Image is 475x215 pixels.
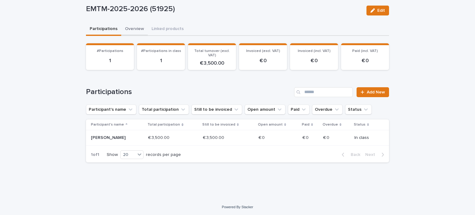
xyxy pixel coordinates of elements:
p: Overdue [323,121,338,128]
button: Edit [366,6,389,15]
button: Status [345,105,372,114]
p: EMTM-2025-2026 (51925) [86,5,362,14]
p: Still to be invoiced [202,121,235,128]
p: Paid [302,121,310,128]
button: Total participation [139,105,189,114]
button: Linked products [148,23,187,36]
p: € 3,500.00 [203,134,225,140]
div: 20 [121,152,135,158]
h1: Participations [86,88,292,97]
p: € 0 [323,134,331,140]
span: Paid (incl. VAT) [352,49,378,53]
p: 1 [90,58,130,64]
span: Total turnover (excl. VAT) [194,49,230,57]
button: Overview [121,23,148,36]
p: [PERSON_NAME] [91,135,135,140]
p: € 3,500.00 [192,60,232,66]
button: Paid [288,105,310,114]
p: € 0 [302,134,310,140]
p: Open amount [258,121,283,128]
span: Add New [367,90,385,94]
p: 1 of 1 [86,147,104,162]
span: Edit [377,8,385,13]
p: Show [107,152,118,157]
p: € 3,500.00 [148,134,171,140]
button: Next [363,152,389,157]
tr: [PERSON_NAME]€ 3,500.00€ 3,500.00 € 3,500.00€ 3,500.00 € 0€ 0 € 0€ 0 € 0€ 0 In class [86,130,389,146]
p: Status [354,121,366,128]
span: Invoiced (excl. VAT) [246,49,280,53]
p: € 0 [243,58,283,64]
button: Back [337,152,363,157]
span: Back [347,153,360,157]
p: 1 [141,58,181,64]
input: Search [294,87,353,97]
span: #Participations [97,49,123,53]
span: Invoiced (incl. VAT) [298,49,331,53]
p: In class [354,135,379,140]
a: Powered By Stacker [222,205,253,209]
button: Participant's name [86,105,136,114]
p: € 0 [259,134,266,140]
p: Total participation [148,121,180,128]
p: records per page [146,152,181,157]
button: Still to be invoiced [191,105,242,114]
p: Participant's name [91,121,124,128]
button: Open amount [245,105,285,114]
span: Next [365,153,379,157]
button: Overdue [312,105,343,114]
p: € 0 [294,58,334,64]
span: #Participations in class [141,49,181,53]
p: € 0 [345,58,385,64]
a: Add New [357,87,389,97]
button: Participations [86,23,121,36]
